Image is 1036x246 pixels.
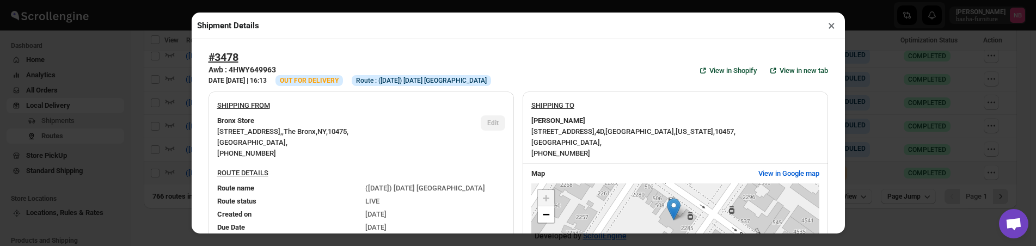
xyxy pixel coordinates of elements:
span: OUT FOR DELIVERY [280,77,339,84]
button: #3478 [209,51,238,64]
span: 10475 , [328,127,348,136]
b: [PERSON_NAME] [531,115,585,126]
span: View in Shopify [709,65,757,76]
span: − [542,207,549,221]
a: Zoom out [538,206,554,223]
span: [GEOGRAPHIC_DATA] , [531,138,602,146]
h2: Shipment Details [197,20,259,31]
a: View in Shopify [691,62,763,79]
span: [GEOGRAPHIC_DATA] , [605,127,676,136]
span: LIVE [365,197,379,205]
span: + [542,191,549,205]
button: View in Google map [752,165,826,182]
button: View in new tab [761,62,835,79]
u: SHIPPING TO [531,101,574,109]
span: [GEOGRAPHIC_DATA] , [217,138,287,146]
span: 4D , [596,127,605,136]
span: The Bronx , [284,127,317,136]
span: [STREET_ADDRESS] , [217,127,282,136]
span: Route name [217,184,254,192]
span: [US_STATE] , [676,127,715,136]
u: SHIPPING FROM [217,101,270,109]
span: View in Google map [758,168,819,179]
u: ROUTE DETAILS [217,169,268,177]
span: , [282,127,284,136]
span: NY , [317,127,328,136]
span: Route : ([DATE]) [DATE] [GEOGRAPHIC_DATA] [356,76,487,85]
span: 10457 , [715,127,735,136]
span: [DATE] [365,210,387,218]
button: × [824,18,839,33]
span: [STREET_ADDRESS] , [531,127,596,136]
img: Marker [667,198,681,220]
span: [PHONE_NUMBER] [531,149,590,157]
b: Bronx Store [217,115,254,126]
h3: DATE [209,76,267,85]
span: Route status [217,197,256,205]
span: [PHONE_NUMBER] [217,149,276,157]
span: Due Date [217,223,245,231]
a: Zoom in [538,190,554,206]
span: [DATE] [365,223,387,231]
b: [DATE] | 16:13 [226,77,267,84]
a: Open chat [999,209,1028,238]
span: Created on [217,210,252,218]
span: ([DATE]) [DATE] [GEOGRAPHIC_DATA] [365,184,485,192]
b: Map [531,169,545,177]
h3: Awb : 4HWY649963 [209,64,491,75]
span: View in new tab [780,65,828,76]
